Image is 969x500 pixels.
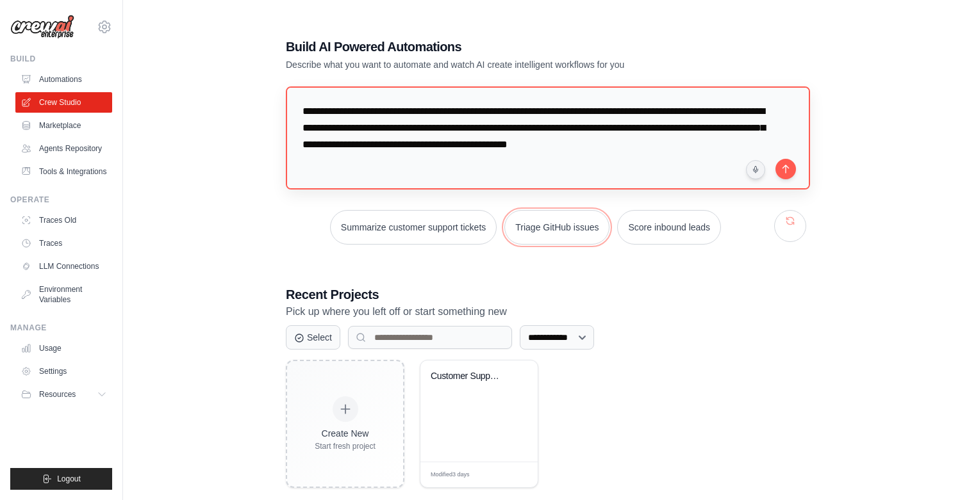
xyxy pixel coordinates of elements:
button: Score inbound leads [617,210,721,245]
div: Create New [315,427,376,440]
p: Describe what you want to automate and watch AI create intelligent workflows for you [286,58,716,71]
h3: Recent Projects [286,286,806,303]
button: Summarize customer support tickets [330,210,497,245]
button: Get new suggestions [774,210,806,242]
span: Logout [57,474,81,484]
button: Triage GitHub issues [504,210,609,245]
a: Crew Studio [15,92,112,113]
div: Customer Support Ticket Automation [431,371,508,382]
iframe: Chat Widget [905,439,969,500]
div: Build [10,54,112,64]
a: Environment Variables [15,279,112,310]
span: Modified 3 days [431,471,470,480]
a: Settings [15,361,112,382]
p: Pick up where you left off or start something new [286,303,806,320]
div: Operate [10,195,112,205]
a: Tools & Integrations [15,161,112,182]
img: Logo [10,15,74,39]
a: Traces Old [15,210,112,230]
button: Click to speak your automation idea [746,160,765,179]
h1: Build AI Powered Automations [286,38,716,56]
a: Automations [15,69,112,90]
span: Edit [508,470,518,480]
a: Usage [15,338,112,359]
button: Resources [15,384,112,405]
button: Logout [10,468,112,490]
div: Start fresh project [315,441,376,451]
button: Select [286,325,340,350]
a: LLM Connections [15,256,112,277]
a: Marketplace [15,115,112,136]
span: Resources [39,389,76,399]
a: Agents Repository [15,138,112,159]
div: Manage [10,323,112,333]
a: Traces [15,233,112,254]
